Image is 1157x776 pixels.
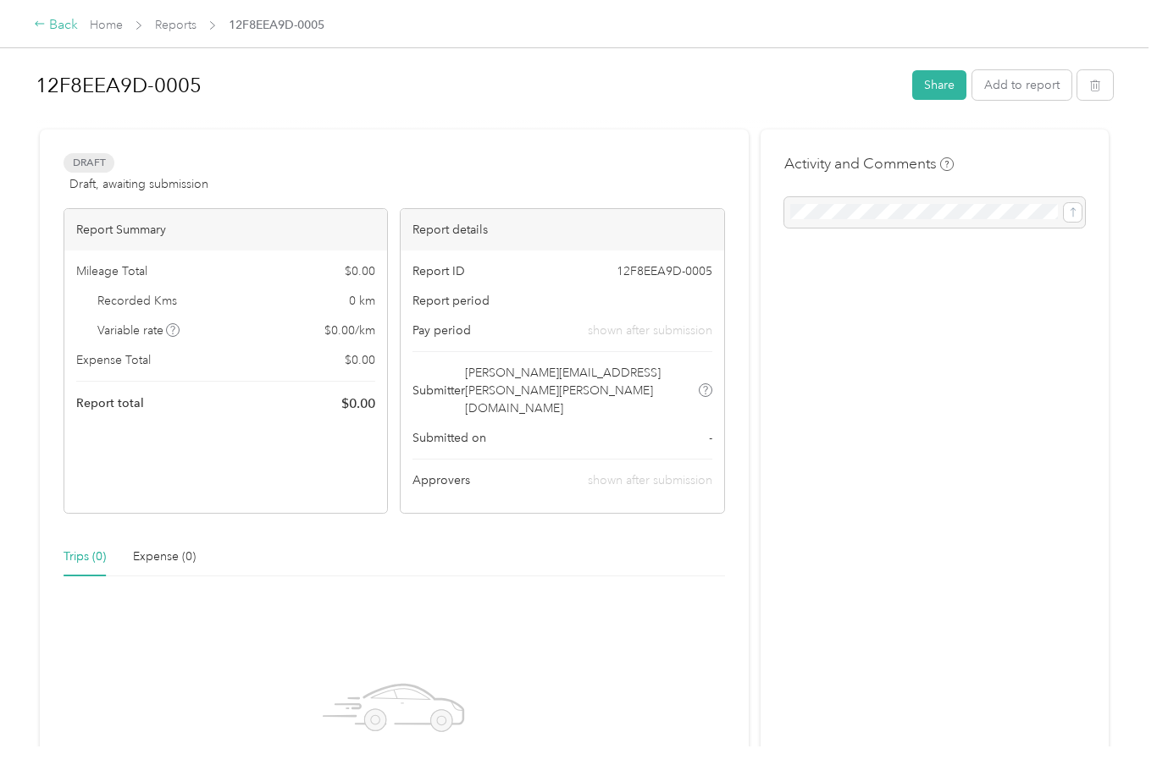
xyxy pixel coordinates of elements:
span: $ 0.00 / km [324,322,375,339]
span: Variable rate [97,322,180,339]
h1: 12F8EEA9D-0005 [36,65,900,106]
span: [PERSON_NAME][EMAIL_ADDRESS][PERSON_NAME][PERSON_NAME][DOMAIN_NAME] [465,364,695,417]
span: Report period [412,292,490,310]
div: Back [34,15,78,36]
div: Trips (0) [64,548,106,566]
span: $ 0.00 [345,351,375,369]
div: Report details [401,209,723,250]
span: shown after submission [588,322,712,339]
span: Report total [76,394,144,412]
div: Report Summary [64,209,387,250]
button: Share [912,70,966,100]
span: Submitter [412,382,465,399]
span: - [709,429,712,447]
span: Pay period [412,322,471,339]
button: Add to report [972,70,1071,100]
span: Expense Total [76,351,151,369]
span: Draft, awaiting submission [69,175,208,193]
span: Submitted on [412,429,486,447]
span: 0 km [349,292,375,310]
span: Draft [64,153,114,173]
span: $ 0.00 [345,262,375,280]
a: Home [90,18,123,32]
span: Approvers [412,471,470,489]
a: Reports [155,18,197,32]
span: Recorded Kms [97,292,177,310]
span: Mileage Total [76,262,147,280]
iframe: Everlance-gr Chat Button Frame [1062,681,1157,776]
span: $ 0.00 [341,394,375,414]
span: Report ID [412,262,465,280]
span: 12F8EEA9D-0005 [229,16,324,34]
span: 12F8EEA9D-0005 [617,262,712,280]
span: shown after submission [588,473,712,487]
h4: Activity and Comments [784,153,954,174]
div: Expense (0) [133,548,196,566]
